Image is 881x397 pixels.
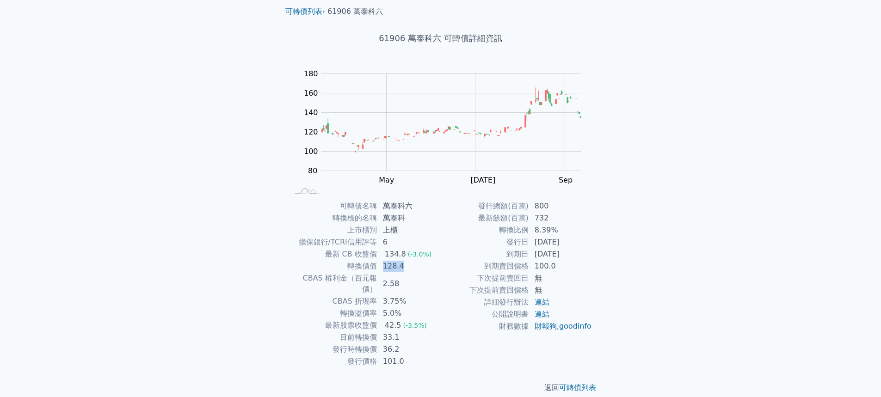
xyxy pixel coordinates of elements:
tspan: 140 [304,108,318,117]
td: 下次提前賣回價格 [441,284,529,296]
td: 732 [529,212,592,224]
td: 最新餘額(百萬) [441,212,529,224]
td: 最新 CB 收盤價 [289,248,377,260]
td: 財務數據 [441,320,529,332]
tspan: 160 [304,89,318,98]
div: 42.5 [383,320,403,331]
li: 61906 萬泰科六 [327,6,383,17]
li: › [285,6,325,17]
td: 到期賣回價格 [441,260,529,272]
div: 聊天小工具 [835,353,881,397]
td: 下次提前賣回日 [441,272,529,284]
td: 詳細發行辦法 [441,296,529,308]
tspan: [DATE] [470,176,495,184]
a: goodinfo [559,322,591,330]
td: 2.58 [377,272,441,295]
td: 轉換標的名稱 [289,212,377,224]
td: 36.2 [377,343,441,355]
td: 100.0 [529,260,592,272]
td: 發行時轉換價 [289,343,377,355]
td: , [529,320,592,332]
span: (-3.5%) [403,322,427,329]
p: 返回 [278,382,604,393]
tspan: 120 [304,128,318,136]
tspan: 100 [304,147,318,156]
td: 最新股票收盤價 [289,319,377,331]
td: 到期日 [441,248,529,260]
td: 上市櫃別 [289,224,377,236]
tspan: 80 [308,166,317,175]
h1: 61906 萬泰科六 可轉債詳細資訊 [278,32,604,45]
td: 800 [529,200,592,212]
tspan: Sep [559,176,573,184]
a: 可轉債列表 [559,383,596,392]
td: 轉換價值 [289,260,377,272]
td: 上櫃 [377,224,441,236]
td: 3.75% [377,295,441,307]
iframe: Chat Widget [835,353,881,397]
td: CBAS 折現率 [289,295,377,307]
g: Chart [299,69,595,203]
td: 5.0% [377,307,441,319]
td: 轉換比例 [441,224,529,236]
tspan: May [379,176,394,184]
td: 無 [529,272,592,284]
a: 連結 [535,298,549,306]
td: 6 [377,236,441,248]
td: 萬泰科 [377,212,441,224]
tspan: 180 [304,69,318,78]
a: 可轉債列表 [285,7,322,16]
td: 發行日 [441,236,529,248]
td: 33.1 [377,331,441,343]
td: CBAS 權利金（百元報價） [289,272,377,295]
a: 財報狗 [535,322,557,330]
td: 可轉債名稱 [289,200,377,212]
td: [DATE] [529,248,592,260]
td: 公開說明書 [441,308,529,320]
td: 萬泰科六 [377,200,441,212]
td: 無 [529,284,592,296]
td: 目前轉換價 [289,331,377,343]
td: 轉換溢價率 [289,307,377,319]
td: 8.39% [529,224,592,236]
td: 擔保銀行/TCRI信用評等 [289,236,377,248]
td: 101.0 [377,355,441,367]
a: 連結 [535,310,549,318]
div: 134.8 [383,249,408,260]
td: 發行價格 [289,355,377,367]
td: 發行總額(百萬) [441,200,529,212]
td: [DATE] [529,236,592,248]
td: 128.4 [377,260,441,272]
span: (-3.0%) [408,250,432,258]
